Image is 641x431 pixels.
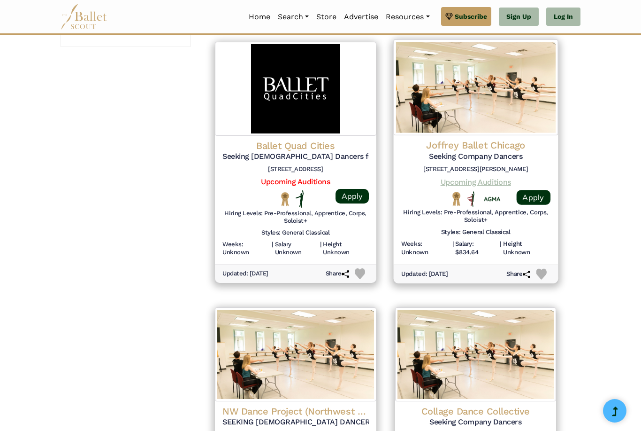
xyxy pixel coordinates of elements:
[401,165,550,173] h6: [STREET_ADDRESS][PERSON_NAME]
[222,417,369,427] h5: SEEKING [DEMOGRAPHIC_DATA] DANCER FOR 2025/26 SEASON
[401,151,550,161] h5: Seeking Company Dancers
[546,8,580,26] a: Log In
[382,7,433,27] a: Resources
[467,191,474,207] img: All
[455,240,498,256] h6: Salary: $834.64
[403,405,549,417] h4: Collage Dance Collective
[393,39,557,135] img: Logo
[499,8,539,26] a: Sign Up
[401,208,550,224] h6: Hiring Levels: Pre-Professional, Apprentice, Corps, Soloist+
[215,42,376,136] img: Logo
[272,241,273,257] h6: |
[261,177,330,186] a: Upcoming Auditions
[279,192,291,206] img: National
[536,268,547,279] img: Heart
[222,241,270,257] h6: Weeks: Unknown
[484,196,500,203] img: Union
[516,190,550,205] a: Apply
[336,189,369,204] a: Apply
[275,241,318,257] h6: Salary Unknown
[274,7,313,27] a: Search
[215,307,376,401] img: Logo
[441,228,510,236] h6: Styles: General Classical
[222,152,369,162] h5: Seeking [DEMOGRAPHIC_DATA] Dancers for the [DATE]-[DATE] Season
[320,241,321,257] h6: |
[222,165,369,173] h6: [STREET_ADDRESS]
[395,307,557,401] img: Logo
[222,405,369,417] h4: NW Dance Project (Northwest Dance Project)
[222,270,268,278] h6: Updated: [DATE]
[222,140,369,152] h4: Ballet Quad Cities
[323,241,368,257] h6: Height Unknown
[340,7,382,27] a: Advertise
[403,417,549,427] h5: Seeking Company Dancers
[296,190,304,207] img: Flat
[401,139,550,152] h4: Joffrey Ballet Chicago
[441,7,491,26] a: Subscribe
[503,240,550,256] h6: Height Unknown
[452,240,453,256] h6: |
[326,270,349,278] h6: Share
[313,7,340,27] a: Store
[450,191,463,206] img: National
[440,177,511,186] a: Upcoming Auditions
[455,11,487,22] span: Subscribe
[355,268,366,279] img: Heart
[245,7,274,27] a: Home
[401,240,450,256] h6: Weeks: Unknown
[500,240,501,256] h6: |
[222,210,369,226] h6: Hiring Levels: Pre-Professional, Apprentice, Corps, Soloist+
[401,270,448,278] h6: Updated: [DATE]
[506,270,530,278] h6: Share
[445,11,453,22] img: gem.svg
[261,229,329,237] h6: Styles: General Classical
